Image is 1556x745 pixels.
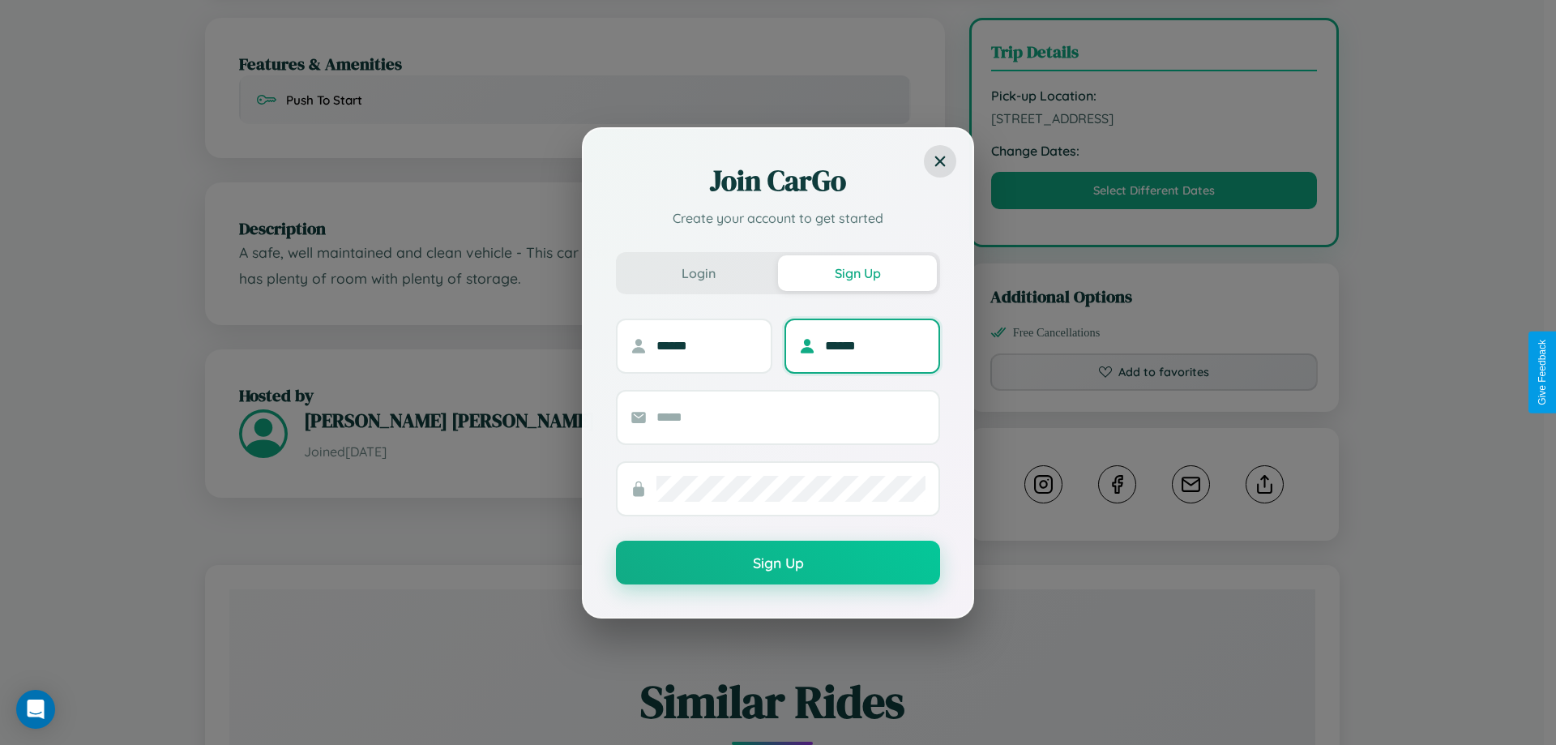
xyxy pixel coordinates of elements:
[616,208,940,228] p: Create your account to get started
[616,161,940,200] h2: Join CarGo
[16,690,55,729] div: Open Intercom Messenger
[778,255,937,291] button: Sign Up
[1537,340,1548,405] div: Give Feedback
[619,255,778,291] button: Login
[616,541,940,584] button: Sign Up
